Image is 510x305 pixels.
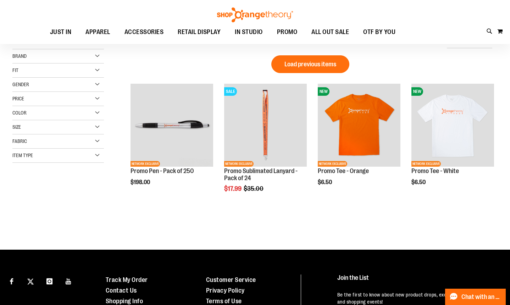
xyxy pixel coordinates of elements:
[131,179,151,185] span: $198.00
[411,84,494,166] img: Product image for White Promo Tee
[318,179,333,185] span: $6.50
[311,24,349,40] span: ALL OUT SALE
[12,110,27,116] span: Color
[224,84,307,167] a: Product image for Sublimated Lanyard - Pack of 24SALENETWORK EXCLUSIVE
[461,294,501,300] span: Chat with an Expert
[206,298,242,305] a: Terms of Use
[12,53,27,59] span: Brand
[224,87,237,96] span: SALE
[224,185,243,192] span: $17.99
[216,7,294,22] img: Shop Orangetheory
[411,87,423,96] span: NEW
[62,274,75,287] a: Visit our Youtube page
[224,161,254,167] span: NETWORK EXCLUSIVE
[277,24,298,40] span: PROMO
[284,61,336,68] span: Load previous items
[127,80,217,203] div: product
[206,276,256,283] a: Customer Service
[12,152,33,158] span: Item Type
[106,276,148,283] a: Track My Order
[131,84,213,167] a: Product image for Pen - Pack of 250NETWORK EXCLUSIVE
[411,167,459,174] a: Promo Tee - White
[411,161,441,167] span: NETWORK EXCLUSIVE
[131,84,213,166] img: Product image for Pen - Pack of 250
[12,138,27,144] span: Fabric
[12,124,21,130] span: Size
[244,185,265,192] span: $35.00
[318,84,400,167] a: Product image for Orange Promo TeeNEWNETWORK EXCLUSIVE
[221,80,310,210] div: product
[178,24,221,40] span: RETAIL DISPLAY
[318,167,369,174] a: Promo Tee - Orange
[12,82,29,87] span: Gender
[224,84,307,166] img: Product image for Sublimated Lanyard - Pack of 24
[85,24,110,40] span: APPAREL
[318,84,400,166] img: Product image for Orange Promo Tee
[408,80,498,203] div: product
[318,161,347,167] span: NETWORK EXCLUSIVE
[12,96,24,101] span: Price
[206,287,245,294] a: Privacy Policy
[235,24,263,40] span: IN STUDIO
[411,84,494,167] a: Product image for White Promo TeeNEWNETWORK EXCLUSIVE
[50,24,72,40] span: JUST IN
[131,161,160,167] span: NETWORK EXCLUSIVE
[318,87,329,96] span: NEW
[363,24,395,40] span: OTF BY YOU
[314,80,404,203] div: product
[27,278,34,285] img: Twitter
[411,179,427,185] span: $6.50
[5,274,18,287] a: Visit our Facebook page
[12,67,18,73] span: Fit
[131,167,194,174] a: Promo Pen - Pack of 250
[24,274,37,287] a: Visit our X page
[337,274,497,288] h4: Join the List
[224,167,298,182] a: Promo Sublimated Lanyard - Pack of 24
[43,274,56,287] a: Visit our Instagram page
[445,289,506,305] button: Chat with an Expert
[124,24,164,40] span: ACCESSORIES
[106,287,137,294] a: Contact Us
[271,55,349,73] button: Load previous items
[106,298,143,305] a: Shopping Info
